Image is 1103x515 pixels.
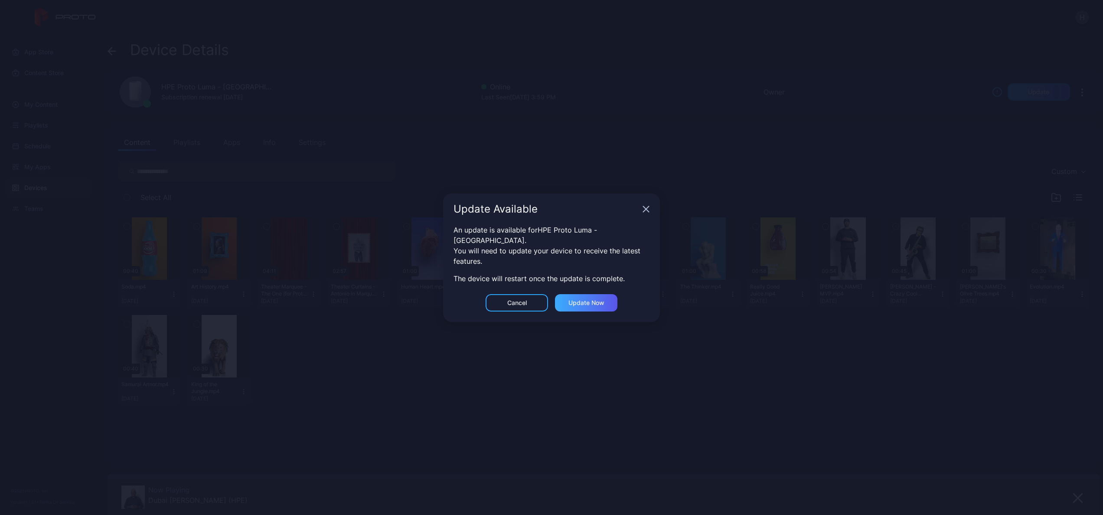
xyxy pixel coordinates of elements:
div: An update is available for HPE Proto Luma - [GEOGRAPHIC_DATA] . [454,225,649,246]
div: The device will restart once the update is complete. [454,273,649,284]
div: Cancel [507,299,527,306]
div: Update now [568,299,604,306]
div: You will need to update your device to receive the latest features. [454,246,649,266]
button: Cancel [486,294,548,312]
div: Update Available [454,204,639,214]
button: Update now [555,294,617,312]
